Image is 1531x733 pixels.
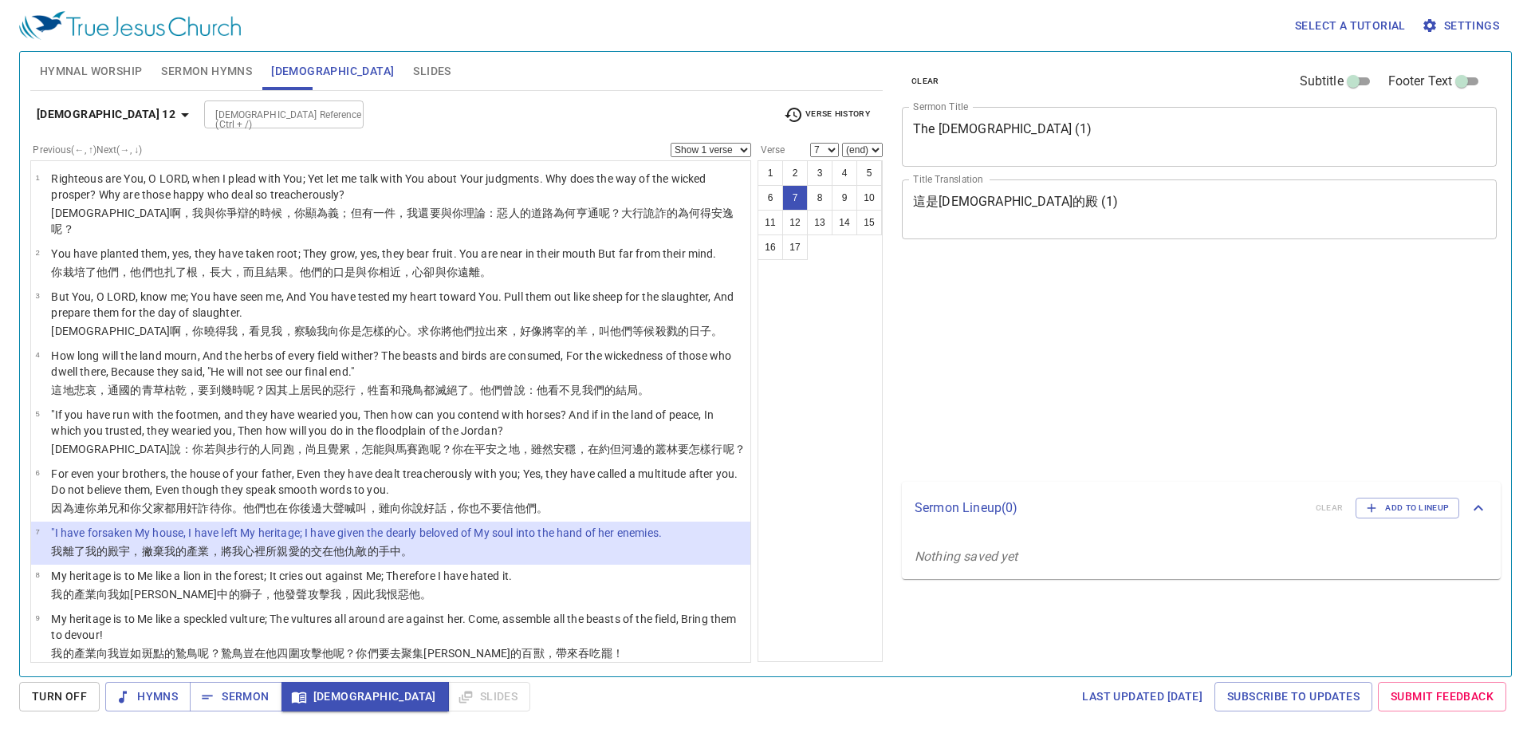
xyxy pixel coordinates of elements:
[35,173,39,182] span: 1
[161,61,252,81] span: Sermon Hymns
[322,502,548,514] wh310: 大聲
[51,207,734,235] wh3068: 啊，我與你爭辯
[105,682,191,711] button: Hymns
[774,103,880,127] button: Verse History
[35,527,39,536] span: 7
[217,588,431,601] wh3293: 中的獅子
[35,570,39,579] span: 8
[203,687,269,707] span: Sermon
[1388,72,1453,91] span: Footer Text
[294,443,746,455] wh7323: ，尚且覺累
[277,266,491,278] wh6213: 果
[1082,687,1202,707] span: Last updated [DATE]
[911,74,939,89] span: clear
[333,545,412,558] wh5414: 他仇敵的
[187,384,649,396] wh3001: ，要到幾時呢？因其上居民
[51,611,746,643] p: My heritage is to Me like a speckled vulture; The vultures all around are against her. Come, asse...
[35,291,39,300] span: 3
[832,160,857,186] button: 4
[407,325,722,337] wh3820: 。求你將他們拉出來
[895,256,1379,476] iframe: from-child
[509,325,723,337] wh5423: ，好像將宰
[30,100,201,129] button: [DEMOGRAPHIC_DATA] 12
[190,682,281,711] button: Sermon
[545,647,624,660] wh2416: ，帶來
[271,61,394,81] span: [DEMOGRAPHIC_DATA]
[35,409,39,418] span: 5
[40,61,143,81] span: Hymnal Worship
[601,647,624,660] wh402: 罷！
[344,266,491,278] wh6310: 是與你相近
[514,502,548,514] wh539: 他們。
[902,72,949,91] button: clear
[51,205,746,237] p: [DEMOGRAPHIC_DATA]
[232,266,491,278] wh3212: ，而且結
[758,185,783,211] button: 6
[758,234,783,260] button: 16
[510,647,624,660] wh7704: 的百獸
[758,145,785,155] label: Verse
[782,160,808,186] button: 2
[520,443,746,455] wh776: ，雖然安穩
[51,348,746,380] p: How long will the land mourn, And the herbs of every field wither? The beasts and birds are consu...
[175,647,624,660] wh6641: 鷙鳥
[51,543,662,559] p: 我離了
[296,588,431,601] wh5414: 聲
[913,121,1486,152] textarea: The [DEMOGRAPHIC_DATA] (1)
[565,325,722,337] wh2878: 的羊
[407,443,746,455] wh5483: 賽跑
[51,645,746,661] p: 我的產業
[423,647,623,660] wh622: [PERSON_NAME]
[198,647,624,660] wh5861: 呢？鷙鳥
[35,613,39,622] span: 9
[784,105,870,124] span: Verse History
[621,443,746,455] wh3383: 河邊的叢林
[447,502,548,514] wh2896: ，你也不要信
[1419,11,1505,41] button: Settings
[51,466,746,498] p: For even your brothers, the house of your father, Even they have dealt treacherously with you; Ye...
[758,160,783,186] button: 1
[351,443,746,455] wh3811: ，怎能與馬
[782,234,808,260] button: 17
[254,545,412,558] wh5315: 裡所親愛的
[1356,498,1459,518] button: Add to Lineup
[164,384,650,396] wh6212: 枯乾
[226,325,723,337] wh3045: 我，看見
[409,588,431,601] wh8130: 他。
[356,384,650,396] wh7451: ，牲畜
[35,468,39,477] span: 6
[96,588,431,601] wh5159: 向我如[PERSON_NAME]
[164,502,548,514] wh1004: 都用奸詐
[19,682,100,711] button: Turn Off
[856,185,882,211] button: 10
[51,407,746,439] p: "If you have run with the footmen, and they have wearied you, Then how can you contend with horse...
[807,185,832,211] button: 8
[51,223,73,235] wh7951: 呢？
[317,325,722,337] wh974: 我向你是怎樣的心
[577,443,746,455] wh982: ，在約但
[170,325,722,337] wh3068: 啊，你曉得
[96,384,649,396] wh56: ，通國
[915,549,1018,564] i: Nothing saved yet
[497,443,745,455] wh7965: 之地
[1391,687,1494,707] span: Submit Feedback
[51,568,512,584] p: My heritage is to Me like a lion in the forest; It cries out against Me; Therefore I have hated it.
[578,647,624,660] wh857: 吞吃
[85,545,412,558] wh5800: 我的殿宇
[856,210,882,235] button: 15
[379,545,412,558] wh341: 手
[1300,72,1344,91] span: Subtitle
[198,266,491,278] wh8327: ，長大
[423,384,649,396] wh5775: 都滅絕了
[525,384,650,396] wh559: ：他看不見
[51,323,746,339] p: [DEMOGRAPHIC_DATA]
[51,441,746,457] p: [DEMOGRAPHIC_DATA]說：你若與步行的人
[51,246,716,262] p: You have planted them, yes, they have taken root; They grow, yes, they bear fruit. You are near i...
[51,586,512,602] p: 我的產業
[271,443,745,455] wh7273: 同跑
[1214,682,1372,711] a: Subscribe to Updates
[807,210,832,235] button: 13
[480,266,491,278] wh7350: 。
[469,384,649,396] wh5595: 。他們曾說
[164,545,412,558] wh5203: 我的產業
